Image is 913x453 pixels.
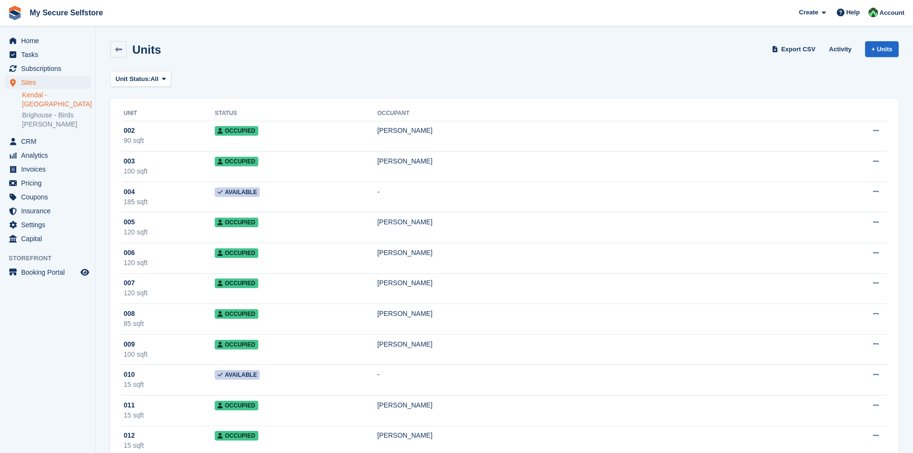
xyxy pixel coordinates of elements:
span: Tasks [21,48,79,61]
a: menu [5,232,91,245]
span: Occupied [215,309,258,319]
span: Create [799,8,818,17]
span: 012 [124,430,135,441]
a: My Secure Selfstore [26,5,107,21]
span: Occupied [215,340,258,349]
div: [PERSON_NAME] [377,156,815,166]
span: Insurance [21,204,79,218]
div: [PERSON_NAME] [377,430,815,441]
a: menu [5,48,91,61]
span: Export CSV [781,45,816,54]
th: Status [215,106,377,121]
a: menu [5,135,91,148]
th: Unit [122,106,215,121]
span: 007 [124,278,135,288]
span: Capital [21,232,79,245]
div: [PERSON_NAME] [377,339,815,349]
span: Occupied [215,401,258,410]
a: Brighouse - Birds [PERSON_NAME] [22,111,91,129]
div: 120 sqft [124,288,215,298]
span: Occupied [215,279,258,288]
span: Unit Status: [116,74,150,84]
td: - [377,365,815,395]
span: Occupied [215,218,258,227]
span: CRM [21,135,79,148]
div: [PERSON_NAME] [377,217,815,227]
span: Subscriptions [21,62,79,75]
span: 005 [124,217,135,227]
a: Kendal - [GEOGRAPHIC_DATA] [22,91,91,109]
span: 004 [124,187,135,197]
span: Sites [21,76,79,89]
span: Pricing [21,176,79,190]
div: 120 sqft [124,258,215,268]
div: [PERSON_NAME] [377,248,815,258]
span: 011 [124,400,135,410]
span: Account [879,8,904,18]
span: Settings [21,218,79,232]
span: 010 [124,370,135,380]
div: 100 sqft [124,166,215,176]
span: Occupied [215,431,258,441]
div: 100 sqft [124,349,215,360]
a: menu [5,218,91,232]
div: 15 sqft [124,410,215,420]
span: Home [21,34,79,47]
span: Help [846,8,860,17]
a: Preview store [79,267,91,278]
div: 15 sqft [124,441,215,451]
span: Invoices [21,163,79,176]
span: Available [215,187,260,197]
span: Storefront [9,254,95,263]
div: 185 sqft [124,197,215,207]
div: 85 sqft [124,319,215,329]
a: menu [5,34,91,47]
a: menu [5,163,91,176]
span: All [150,74,159,84]
span: Available [215,370,260,380]
a: menu [5,266,91,279]
img: stora-icon-8386f47178a22dfd0bd8f6a31ec36ba5ce8667c1dd55bd0f319d3a0aa187defe.svg [8,6,22,20]
img: Greg Allsopp [868,8,878,17]
span: Analytics [21,149,79,162]
div: 120 sqft [124,227,215,237]
span: Occupied [215,126,258,136]
div: [PERSON_NAME] [377,309,815,319]
a: menu [5,190,91,204]
span: 009 [124,339,135,349]
a: menu [5,149,91,162]
span: Occupied [215,248,258,258]
div: 15 sqft [124,380,215,390]
span: 006 [124,248,135,258]
span: 003 [124,156,135,166]
div: 90 sqft [124,136,215,146]
a: Activity [825,41,855,57]
button: Unit Status: All [110,71,171,87]
div: [PERSON_NAME] [377,278,815,288]
span: 002 [124,126,135,136]
span: Occupied [215,157,258,166]
a: menu [5,176,91,190]
th: Occupant [377,106,815,121]
a: Export CSV [770,41,820,57]
a: + Units [865,41,899,57]
a: menu [5,76,91,89]
h2: Units [132,43,161,56]
td: - [377,182,815,212]
div: [PERSON_NAME] [377,126,815,136]
span: Booking Portal [21,266,79,279]
a: menu [5,204,91,218]
a: menu [5,62,91,75]
span: Coupons [21,190,79,204]
span: 008 [124,309,135,319]
div: [PERSON_NAME] [377,400,815,410]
